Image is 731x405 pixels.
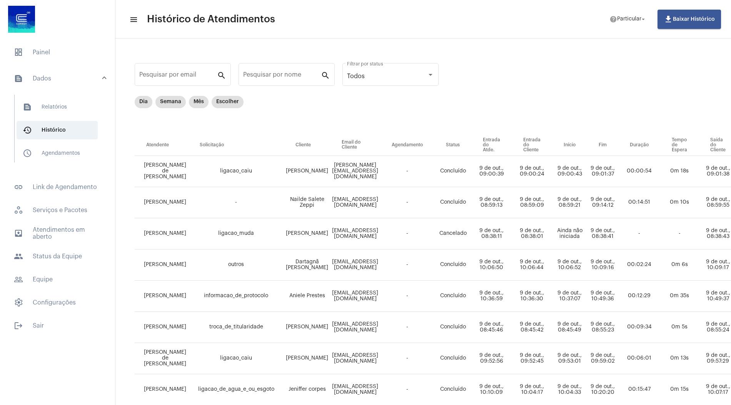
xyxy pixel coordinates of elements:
[660,218,699,249] td: -
[512,134,552,156] th: Entrada do Cliente
[8,43,107,62] span: Painel
[135,281,188,312] td: [PERSON_NAME]
[284,156,330,187] td: [PERSON_NAME]
[380,312,434,343] td: -
[660,156,699,187] td: 0m 18s
[284,134,330,156] th: Cliente
[471,134,512,156] th: Entrada do Atde.
[8,201,107,219] span: Serviços e Pacotes
[512,187,552,218] td: 9 de out., 08:59:09
[8,270,107,289] span: Equipe
[330,134,380,156] th: Email do Cliente
[204,293,268,298] span: informacao_de_protocolo
[321,70,330,80] mat-icon: search
[640,16,647,23] mat-icon: arrow_drop_down
[380,281,434,312] td: -
[618,134,660,156] th: Duração
[434,187,471,218] td: Concluído
[330,156,380,187] td: [PERSON_NAME][EMAIL_ADDRESS][DOMAIN_NAME]
[471,281,512,312] td: 9 de out., 10:36:59
[135,249,188,281] td: [PERSON_NAME]
[552,343,587,374] td: 9 de out., 09:53:01
[587,249,618,281] td: 9 de out., 10:09:16
[14,74,103,83] mat-panel-title: Dados
[471,218,512,249] td: 9 de out., 08:38:11
[347,73,365,79] span: Todos
[135,218,188,249] td: [PERSON_NAME]
[512,218,552,249] td: 9 de out., 08:38:01
[14,74,23,83] mat-icon: sidenav icon
[380,187,434,218] td: -
[243,73,321,80] input: Pesquisar por nome
[17,144,98,162] span: Agendamentos
[618,312,660,343] td: 00:09:34
[135,187,188,218] td: [PERSON_NAME]
[434,343,471,374] td: Concluído
[228,262,244,267] span: outros
[330,281,380,312] td: [EMAIL_ADDRESS][DOMAIN_NAME]
[552,312,587,343] td: 9 de out., 08:45:49
[587,218,618,249] td: 9 de out., 08:38:41
[618,281,660,312] td: 00:12:29
[235,199,237,205] span: -
[552,134,587,156] th: Início
[17,98,98,116] span: Relatórios
[434,218,471,249] td: Cancelado
[284,187,330,218] td: Nailde Salete Zeppi
[135,312,188,343] td: [PERSON_NAME]
[23,149,32,158] mat-icon: sidenav icon
[220,168,252,174] span: ligacao_caiu
[284,249,330,281] td: Dartagnã [PERSON_NAME]
[23,126,32,135] mat-icon: sidenav icon
[284,312,330,343] td: [PERSON_NAME]
[155,96,186,108] mat-chip: Semana
[587,156,618,187] td: 9 de out., 09:01:37
[552,249,587,281] td: 9 de out., 10:06:52
[17,121,98,139] span: Histórico
[135,156,188,187] td: [PERSON_NAME] de [PERSON_NAME]
[8,293,107,312] span: Configurações
[14,321,23,330] mat-icon: sidenav icon
[5,91,115,173] div: sidenav iconDados
[14,182,23,192] mat-icon: sidenav icon
[380,249,434,281] td: -
[512,156,552,187] td: 9 de out., 09:00:24
[434,312,471,343] td: Concluído
[471,312,512,343] td: 9 de out., 08:45:46
[380,134,434,156] th: Agendamento
[330,312,380,343] td: [EMAIL_ADDRESS][DOMAIN_NAME]
[664,17,715,22] span: Baixar Histórico
[512,312,552,343] td: 9 de out., 08:45:42
[5,66,115,91] mat-expansion-panel-header: sidenav iconDados
[512,249,552,281] td: 9 de out., 10:06:44
[8,247,107,266] span: Status da Equipe
[14,298,23,307] span: sidenav icon
[14,229,23,238] mat-icon: sidenav icon
[212,96,244,108] mat-chip: Escolher
[618,343,660,374] td: 00:06:01
[330,218,380,249] td: [EMAIL_ADDRESS][DOMAIN_NAME]
[147,13,275,25] span: Histórico de Atendimentos
[658,10,721,29] button: Baixar Histórico
[434,249,471,281] td: Concluído
[552,156,587,187] td: 9 de out., 09:00:43
[209,324,263,330] span: troca_de_titularidade
[8,224,107,243] span: Atendimentos em aberto
[135,134,188,156] th: Atendente
[587,343,618,374] td: 9 de out., 09:59:02
[8,178,107,196] span: Link de Agendamento
[552,281,587,312] td: 9 de out., 10:37:07
[587,134,618,156] th: Fim
[434,134,471,156] th: Status
[380,343,434,374] td: -
[617,17,641,22] span: Particular
[660,249,699,281] td: 0m 6s
[618,187,660,218] td: 00:14:51
[8,316,107,335] span: Sair
[471,343,512,374] td: 9 de out., 09:52:56
[135,96,152,108] mat-chip: Dia
[587,312,618,343] td: 9 de out., 08:55:23
[471,249,512,281] td: 9 de out., 10:06:50
[380,156,434,187] td: -
[135,343,188,374] td: [PERSON_NAME] de [PERSON_NAME]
